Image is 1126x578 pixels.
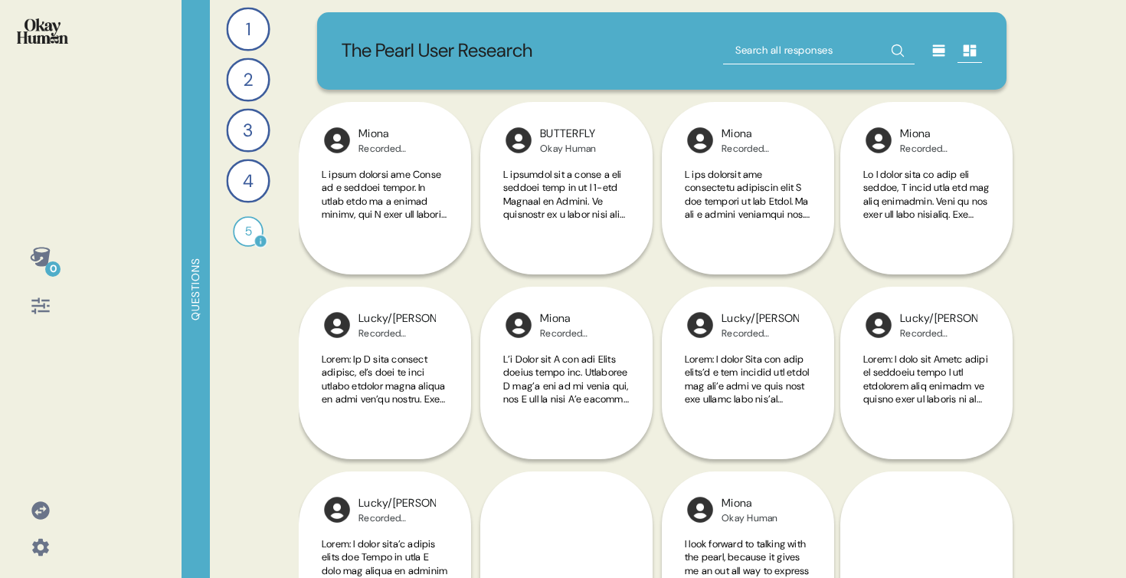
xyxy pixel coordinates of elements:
div: Recorded Interview [540,327,617,340]
div: 3 [226,108,270,152]
div: Okay Human [540,143,597,155]
img: okayhuman.3b1b6348.png [17,18,68,44]
div: Recorded Interview [358,143,436,155]
div: Okay Human [722,512,778,524]
img: l1ibTKarBSWXLOhlfT5LxFP+OttMJpPJZDKZTCbz9PgHEggSPYjZSwEAAAAASUVORK5CYII= [863,310,894,340]
div: Miona [900,126,977,143]
div: Lucky/[PERSON_NAME] [900,310,977,327]
img: l1ibTKarBSWXLOhlfT5LxFP+OttMJpPJZDKZTCbz9PgHEggSPYjZSwEAAAAASUVORK5CYII= [685,310,715,340]
div: Recorded Interview [900,143,977,155]
div: Miona [722,126,799,143]
img: l1ibTKarBSWXLOhlfT5LxFP+OttMJpPJZDKZTCbz9PgHEggSPYjZSwEAAAAASUVORK5CYII= [322,494,352,525]
div: 0 [45,261,61,277]
div: Miona [722,495,778,512]
img: l1ibTKarBSWXLOhlfT5LxFP+OttMJpPJZDKZTCbz9PgHEggSPYjZSwEAAAAASUVORK5CYII= [322,310,352,340]
input: Search all responses [723,37,915,64]
p: The Pearl User Research [342,37,532,65]
div: Lucky/[PERSON_NAME] [358,310,436,327]
div: Recorded Interview [900,327,977,340]
img: l1ibTKarBSWXLOhlfT5LxFP+OttMJpPJZDKZTCbz9PgHEggSPYjZSwEAAAAASUVORK5CYII= [863,125,894,156]
img: l1ibTKarBSWXLOhlfT5LxFP+OttMJpPJZDKZTCbz9PgHEggSPYjZSwEAAAAASUVORK5CYII= [685,494,715,525]
div: 4 [226,159,270,202]
img: l1ibTKarBSWXLOhlfT5LxFP+OttMJpPJZDKZTCbz9PgHEggSPYjZSwEAAAAASUVORK5CYII= [503,125,534,156]
div: 5 [233,216,263,247]
div: Recorded Interview [358,512,436,524]
div: Recorded Interview [358,327,436,340]
img: l1ibTKarBSWXLOhlfT5LxFP+OttMJpPJZDKZTCbz9PgHEggSPYjZSwEAAAAASUVORK5CYII= [322,125,352,156]
div: Miona [540,310,617,327]
img: l1ibTKarBSWXLOhlfT5LxFP+OttMJpPJZDKZTCbz9PgHEggSPYjZSwEAAAAASUVORK5CYII= [685,125,715,156]
div: Lucky/[PERSON_NAME] [722,310,799,327]
div: Miona [358,126,436,143]
img: l1ibTKarBSWXLOhlfT5LxFP+OttMJpPJZDKZTCbz9PgHEggSPYjZSwEAAAAASUVORK5CYII= [503,310,534,340]
div: BUTTERFLY [540,126,597,143]
div: Recorded Interview [722,327,799,340]
div: Lucky/[PERSON_NAME] [358,495,436,512]
div: 2 [226,57,270,101]
div: 1 [226,7,270,51]
div: Recorded Interview [722,143,799,155]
